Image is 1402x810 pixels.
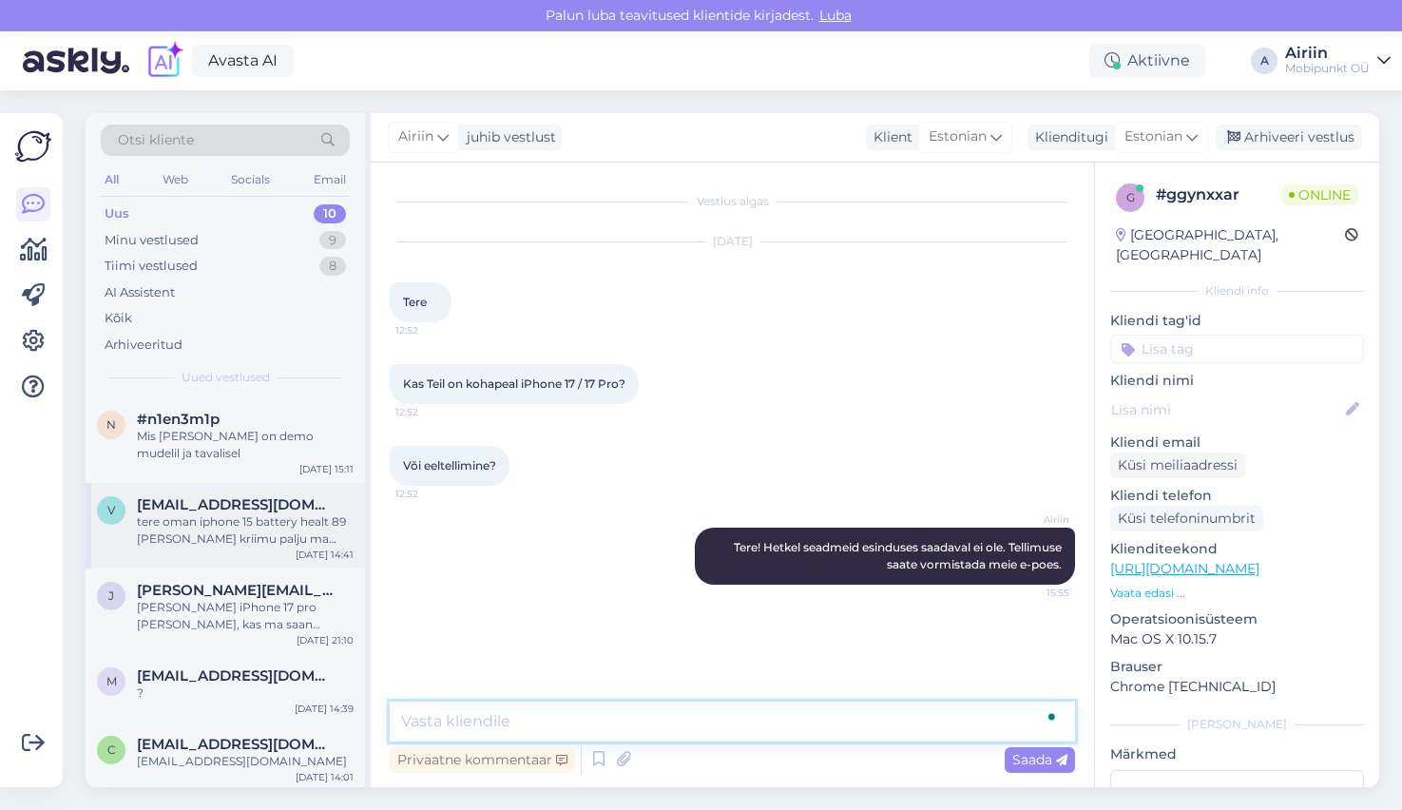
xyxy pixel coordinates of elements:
[295,702,354,716] div: [DATE] 14:39
[1216,125,1362,150] div: Arhiveeri vestlus
[137,685,354,702] div: ?
[137,428,354,462] div: Mis [PERSON_NAME] on demo mudelil ja tavalisel
[144,41,184,81] img: explore-ai
[101,167,123,192] div: All
[390,193,1075,210] div: Vestlus algas
[105,283,175,302] div: AI Assistent
[1110,433,1364,453] p: Kliendi email
[106,674,117,688] span: m
[192,45,294,77] a: Avasta AI
[137,496,335,513] span: vkertmarkus@gmail.com
[734,540,1065,571] span: Tere! Hetkel seadmeid esinduses saadaval ei ole. Tellimuse saate vormistada meie e-poes.
[1111,399,1342,420] input: Lisa nimi
[319,231,346,250] div: 9
[403,295,427,309] span: Tere
[403,458,496,472] span: Või eeltellimine?
[459,127,556,147] div: juhib vestlust
[998,586,1069,600] span: 15:55
[814,7,857,24] span: Luba
[319,257,346,276] div: 8
[395,323,467,337] span: 12:52
[390,233,1075,250] div: [DATE]
[1027,127,1108,147] div: Klienditugi
[137,599,354,633] div: [PERSON_NAME] iPhone 17 pro [PERSON_NAME], kas ma saan [PERSON_NAME] oktoobri kuu lõpuni?
[105,231,199,250] div: Minu vestlused
[105,336,182,355] div: Arhiveeritud
[105,309,132,328] div: Kõik
[1110,609,1364,629] p: Operatsioonisüsteem
[1110,560,1259,577] a: [URL][DOMAIN_NAME]
[227,167,274,192] div: Socials
[1110,629,1364,649] p: Mac OS X 10.15.7
[866,127,912,147] div: Klient
[1110,585,1364,602] p: Vaata edasi ...
[1110,506,1263,531] div: Küsi telefoninumbrit
[107,503,115,517] span: v
[1110,744,1364,764] p: Märkmed
[1110,282,1364,299] div: Kliendi info
[1110,677,1364,697] p: Chrome [TECHNICAL_ID]
[299,462,354,476] div: [DATE] 15:11
[107,742,116,757] span: c
[137,411,220,428] span: #n1en3m1p
[296,770,354,784] div: [DATE] 14:01
[105,257,198,276] div: Tiimi vestlused
[1012,751,1067,768] span: Saada
[1126,190,1135,204] span: g
[159,167,192,192] div: Web
[1285,46,1370,61] div: Airiin
[395,405,467,419] span: 12:52
[1110,657,1364,677] p: Brauser
[105,204,129,223] div: Uus
[403,376,625,391] span: Kas Teil on kohapeal iPhone 17 / 17 Pro?
[182,369,270,386] span: Uued vestlused
[15,128,51,164] img: Askly Logo
[1281,184,1358,205] span: Online
[1156,183,1281,206] div: # ggynxxar
[137,753,354,770] div: [EMAIL_ADDRESS][DOMAIN_NAME]
[137,582,335,599] span: Juliana.azizov@gmail.com
[106,417,116,432] span: n
[310,167,350,192] div: Email
[998,512,1069,527] span: Airiin
[1110,539,1364,559] p: Klienditeekond
[1251,48,1277,74] div: A
[1110,371,1364,391] p: Kliendi nimi
[1110,335,1364,363] input: Lisa tag
[1110,453,1245,478] div: Küsi meiliaadressi
[1089,44,1205,78] div: Aktiivne
[1110,311,1364,331] p: Kliendi tag'id
[297,633,354,647] div: [DATE] 21:10
[1285,61,1370,76] div: Mobipunkt OÜ
[1110,716,1364,733] div: [PERSON_NAME]
[929,126,987,147] span: Estonian
[390,747,575,773] div: Privaatne kommentaar
[395,487,467,501] span: 12:52
[137,513,354,548] div: tere oman iphone 15 battery healt 89 [PERSON_NAME] kriimu palju ma selle eest saaks
[314,204,346,223] div: 10
[118,130,194,150] span: Otsi kliente
[137,736,335,753] span: caplina.marina99@gmail.com
[296,548,354,562] div: [DATE] 14:41
[1116,225,1345,265] div: [GEOGRAPHIC_DATA], [GEOGRAPHIC_DATA]
[1110,486,1364,506] p: Kliendi telefon
[1285,46,1391,76] a: AiriinMobipunkt OÜ
[1124,126,1182,147] span: Estonian
[137,667,335,685] span: markuskrabbi@gmail.com
[398,126,433,147] span: Airiin
[108,588,114,603] span: J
